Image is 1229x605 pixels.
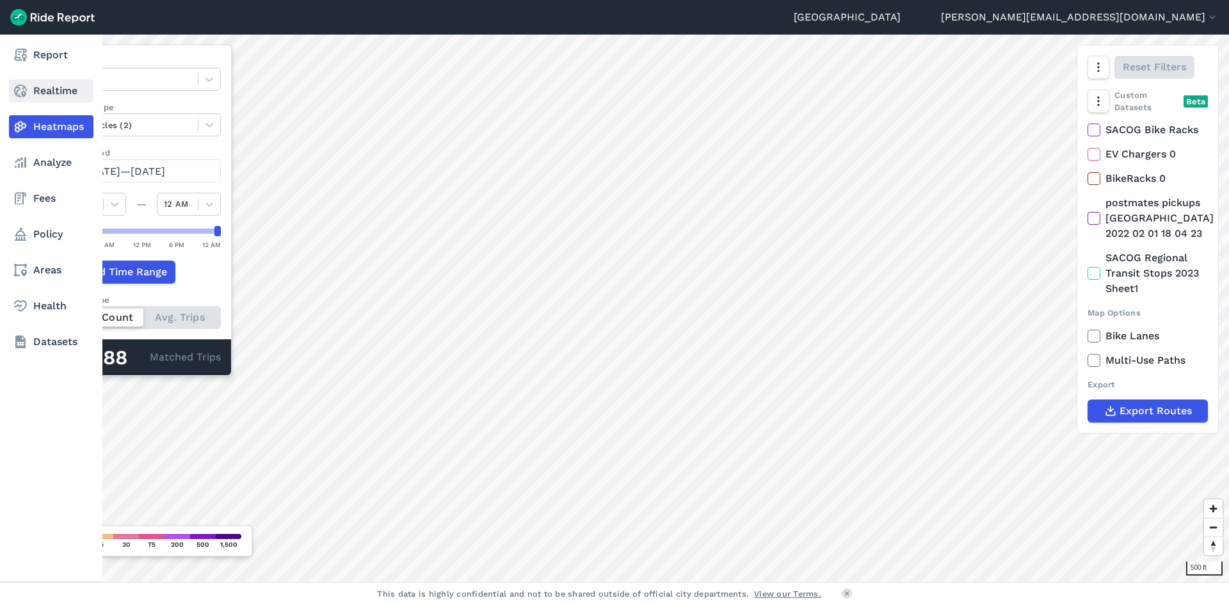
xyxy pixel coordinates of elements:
div: — [126,197,157,212]
a: Analyze [9,151,93,174]
button: Zoom in [1204,499,1223,518]
div: Matched Trips [52,339,231,375]
label: EV Chargers 0 [1088,147,1208,162]
div: 500 ft [1186,561,1223,576]
div: Custom Datasets [1088,89,1208,113]
button: Zoom out [1204,518,1223,536]
div: 6 AM [99,239,115,250]
label: Data Type [62,56,221,68]
a: Health [9,294,93,318]
div: Beta [1184,95,1208,108]
label: SACOG Bike Racks [1088,122,1208,138]
button: Export Routes [1088,399,1208,423]
a: Fees [9,187,93,210]
label: postmates pickups [GEOGRAPHIC_DATA] 2022 02 01 18 04 23 [1088,195,1208,241]
div: 12 AM [202,239,221,250]
label: BikeRacks 0 [1088,171,1208,186]
span: Add Time Range [86,264,167,280]
button: Reset bearing to north [1204,536,1223,555]
label: Vehicle Type [62,101,221,113]
button: [PERSON_NAME][EMAIL_ADDRESS][DOMAIN_NAME] [941,10,1219,25]
a: Realtime [9,79,93,102]
a: [GEOGRAPHIC_DATA] [794,10,901,25]
label: Data Period [62,147,221,159]
div: 26,688 [62,350,150,366]
a: Areas [9,259,93,282]
label: SACOG Regional Transit Stops 2023 Sheet1 [1088,250,1208,296]
div: 6 PM [169,239,184,250]
button: [DATE]—[DATE] [62,159,221,182]
a: View our Terms. [754,588,821,600]
button: Add Time Range [62,261,175,284]
a: Policy [9,223,93,246]
label: Multi-Use Paths [1088,353,1208,368]
div: 12 PM [133,239,151,250]
a: Heatmaps [9,115,93,138]
span: [DATE]—[DATE] [86,165,165,177]
span: Reset Filters [1123,60,1186,75]
div: Export [1088,378,1208,391]
canvas: Map [41,35,1229,582]
button: Reset Filters [1114,56,1194,79]
label: Bike Lanes [1088,328,1208,344]
div: Count Type [62,294,221,306]
a: Report [9,44,93,67]
div: Map Options [1088,307,1208,319]
a: Datasets [9,330,93,353]
span: Export Routes [1120,403,1192,419]
img: Ride Report [10,9,95,26]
